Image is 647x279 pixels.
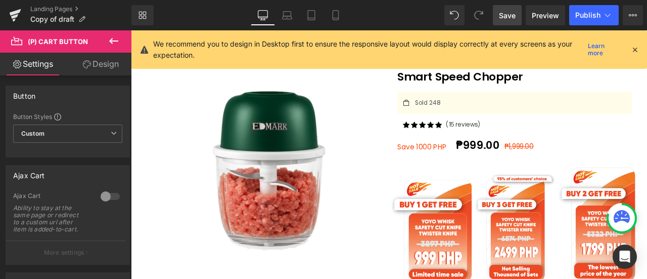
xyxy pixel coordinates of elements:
span: Copy of draft [30,15,74,23]
a: Mobile [323,5,348,25]
p: Save 1000 PHP [316,133,380,145]
span: ₱999.00 [386,128,437,145]
a: Landing Pages [30,5,131,13]
b: Custom [21,130,44,138]
a: Laptop [275,5,299,25]
a: Design [68,53,133,75]
a: Preview [526,5,565,25]
div: Button [13,86,35,100]
button: More settings [6,241,125,264]
a: Tablet [299,5,323,25]
span: Smart Speed Chopper [316,46,465,65]
button: Undo [444,5,465,25]
a: Desktop [251,5,275,25]
button: Publish [569,5,619,25]
p: 50 Visitors are currently browsing our store. [337,21,488,29]
p: We recommend you to design in Desktop first to ensure the responsive layout would display correct... [153,38,584,61]
div: Ability to stay at the same page or redirect to a custom url after item is added-to-cart. [13,205,89,233]
span: Preview [532,10,559,21]
div: Ajax Cart [13,192,90,203]
a: New Library [131,5,154,25]
a: Learn more [584,44,623,56]
span: (P) Cart Button [28,37,88,46]
button: Redo [469,5,489,25]
p: More settings [44,248,84,257]
span: Publish [575,11,600,19]
div: Ajax Cart [13,166,45,180]
span: ₱1,999.00 [443,132,477,144]
p: Sold 248 [337,82,367,90]
div: Button Styles [13,112,122,121]
p: (15 reviews) [373,107,511,117]
button: More [623,5,643,25]
span: Save [499,10,516,21]
div: Open Intercom Messenger [613,245,637,269]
